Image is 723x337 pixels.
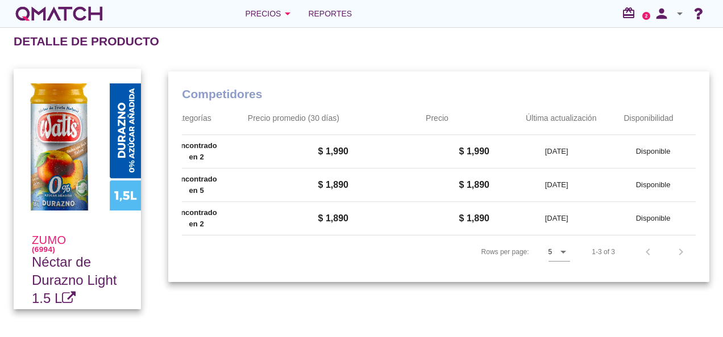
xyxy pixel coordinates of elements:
[592,247,615,257] div: 1-3 of 3
[172,140,220,162] button: Encontrado en 2
[172,207,220,229] button: Encontrado en 2
[245,7,294,20] div: Precios
[459,178,489,192] span: $ 1,890
[549,247,552,257] div: 5
[368,235,571,268] div: Rows per page:
[14,32,159,50] h2: Detalle de producto
[248,178,348,192] p: $ 1,890
[32,254,117,306] span: Néctar de Durazno Light 1.5 L
[645,13,648,18] text: 2
[234,103,362,134] th: Precio promedio (30 días): Not sorted. Activate to sort ascending.
[610,168,696,201] td: Disponible
[556,245,570,259] i: arrow_drop_down
[622,6,640,20] i: redeem
[32,246,123,253] h6: (6994)
[459,212,489,225] span: $ 1,890
[503,201,610,235] td: [DATE]
[308,7,352,20] span: Reportes
[650,6,673,22] i: person
[236,2,304,25] button: Precios
[159,103,234,134] th: Categorías: Not sorted. Activate to sort ascending.
[362,103,503,134] th: Precio: Not sorted. Activate to sort ascending.
[610,103,696,134] th: Disponibilidad: Not sorted. Activate to sort ascending.
[32,234,123,253] h4: Zumo
[610,135,696,168] td: Disponible
[248,212,348,225] p: $ 1,890
[304,2,356,25] a: Reportes
[503,103,610,134] th: Última actualización: Not sorted. Activate to sort ascending.
[281,7,294,20] i: arrow_drop_down
[32,307,123,317] h5: Id producto: 110606454
[642,12,650,20] a: 2
[182,85,696,103] h1: Competidores
[673,7,687,20] i: arrow_drop_down
[503,135,610,168] td: [DATE]
[172,174,220,196] button: Encontrado en 5
[503,168,610,201] td: [DATE]
[14,2,105,25] a: white-qmatch-logo
[610,201,696,235] td: Disponible
[459,145,489,158] span: $ 1,990
[248,145,348,158] p: $ 1,990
